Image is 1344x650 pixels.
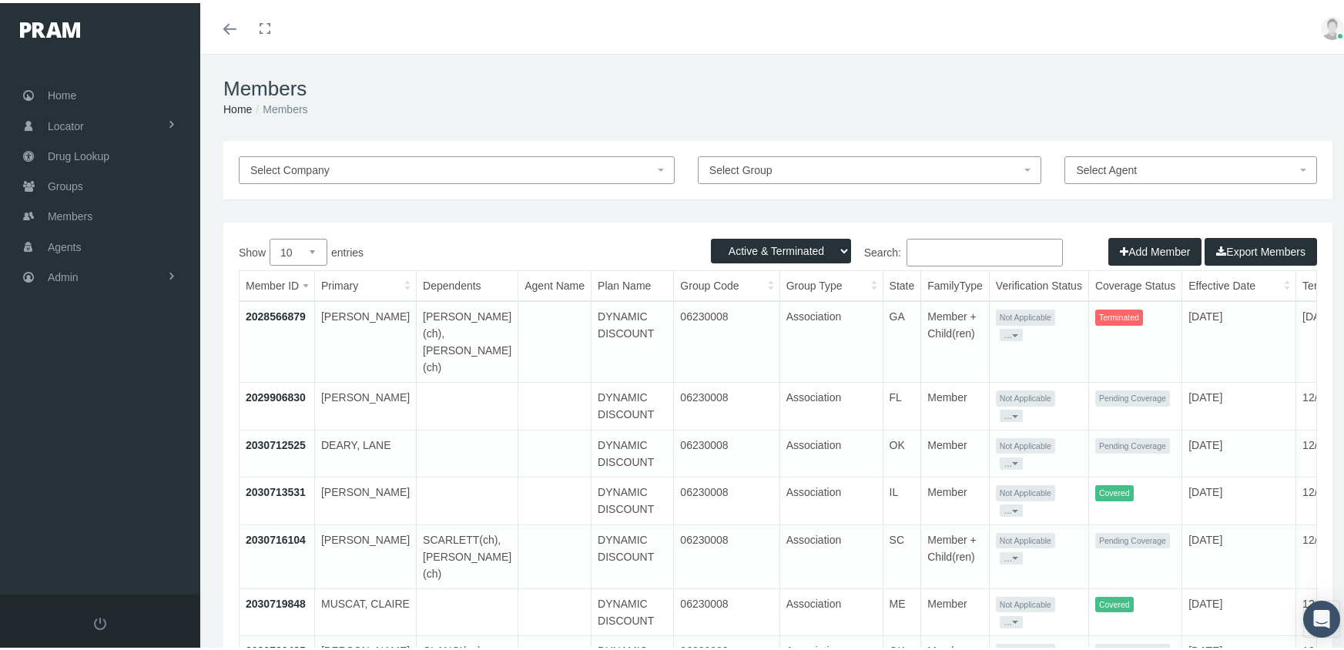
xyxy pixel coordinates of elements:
[1108,235,1202,263] button: Add Member
[246,436,306,448] a: 2030712525
[921,298,990,380] td: Member + Child(ren)
[1321,14,1344,37] img: user-placeholder.jpg
[1095,482,1134,498] span: Covered
[1182,474,1296,522] td: [DATE]
[674,380,779,427] td: 06230008
[674,521,779,585] td: 06230008
[779,585,883,633] td: Association
[883,585,921,633] td: ME
[48,109,84,138] span: Locator
[314,521,416,585] td: [PERSON_NAME]
[779,474,883,522] td: Association
[239,236,778,263] label: Show entries
[246,388,306,400] a: 2029906830
[996,482,1055,498] span: Not Applicable
[223,74,1332,98] h1: Members
[592,585,674,633] td: DYNAMIC DISCOUNT
[1000,326,1023,338] button: ...
[921,427,990,474] td: Member
[1182,298,1296,380] td: [DATE]
[907,236,1063,263] input: Search:
[779,521,883,585] td: Association
[921,585,990,633] td: Member
[240,268,314,298] th: Member ID: activate to sort column ascending
[779,427,883,474] td: Association
[246,307,306,320] a: 2028566879
[1076,161,1137,173] span: Select Agent
[883,521,921,585] td: SC
[1182,585,1296,633] td: [DATE]
[20,19,80,35] img: PRAM_20_x_78.png
[883,427,921,474] td: OK
[592,521,674,585] td: DYNAMIC DISCOUNT
[246,531,306,543] a: 2030716104
[674,427,779,474] td: 06230008
[592,474,674,522] td: DYNAMIC DISCOUNT
[252,98,307,115] li: Members
[779,298,883,380] td: Association
[592,380,674,427] td: DYNAMIC DISCOUNT
[246,595,306,607] a: 2030719848
[48,230,82,259] span: Agents
[270,236,327,263] select: Showentries
[592,298,674,380] td: DYNAMIC DISCOUNT
[314,585,416,633] td: MUSCAT, CLAIRE
[48,260,79,289] span: Admin
[921,521,990,585] td: Member + Child(ren)
[674,474,779,522] td: 06230008
[674,585,779,633] td: 06230008
[883,380,921,427] td: FL
[314,380,416,427] td: [PERSON_NAME]
[417,521,518,585] td: SCARLETT(ch), [PERSON_NAME](ch)
[1095,435,1170,451] span: Pending Coverage
[48,199,92,228] span: Members
[779,268,883,298] th: Group Type: activate to sort column ascending
[417,298,518,380] td: [PERSON_NAME](ch), [PERSON_NAME](ch)
[996,435,1055,451] span: Not Applicable
[48,139,109,168] span: Drug Lookup
[1182,427,1296,474] td: [DATE]
[996,307,1055,323] span: Not Applicable
[883,268,921,298] th: State
[314,474,416,522] td: [PERSON_NAME]
[921,268,990,298] th: FamilyType
[1205,235,1317,263] button: Export Members
[1303,598,1340,635] div: Open Intercom Messenger
[1095,307,1143,323] span: Terminated
[1000,454,1023,467] button: ...
[996,594,1055,610] span: Not Applicable
[246,483,306,495] a: 2030713531
[883,474,921,522] td: IL
[1088,268,1181,298] th: Coverage Status
[921,380,990,427] td: Member
[674,298,779,380] td: 06230008
[1000,613,1023,625] button: ...
[1182,268,1296,298] th: Effective Date: activate to sort column ascending
[989,268,1088,298] th: Verification Status
[1095,387,1170,404] span: Pending Coverage
[1000,549,1023,561] button: ...
[674,268,779,298] th: Group Code: activate to sort column ascending
[996,387,1055,404] span: Not Applicable
[417,268,518,298] th: Dependents
[314,298,416,380] td: [PERSON_NAME]
[1000,501,1023,514] button: ...
[779,380,883,427] td: Association
[1000,407,1023,419] button: ...
[250,161,330,173] span: Select Company
[1182,380,1296,427] td: [DATE]
[48,78,76,107] span: Home
[314,268,416,298] th: Primary: activate to sort column ascending
[996,530,1055,546] span: Not Applicable
[778,236,1063,263] label: Search:
[518,268,592,298] th: Agent Name
[1182,521,1296,585] td: [DATE]
[48,169,83,198] span: Groups
[592,427,674,474] td: DYNAMIC DISCOUNT
[314,427,416,474] td: DEARY, LANE
[709,161,773,173] span: Select Group
[1095,594,1134,610] span: Covered
[921,474,990,522] td: Member
[223,100,252,112] a: Home
[883,298,921,380] td: GA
